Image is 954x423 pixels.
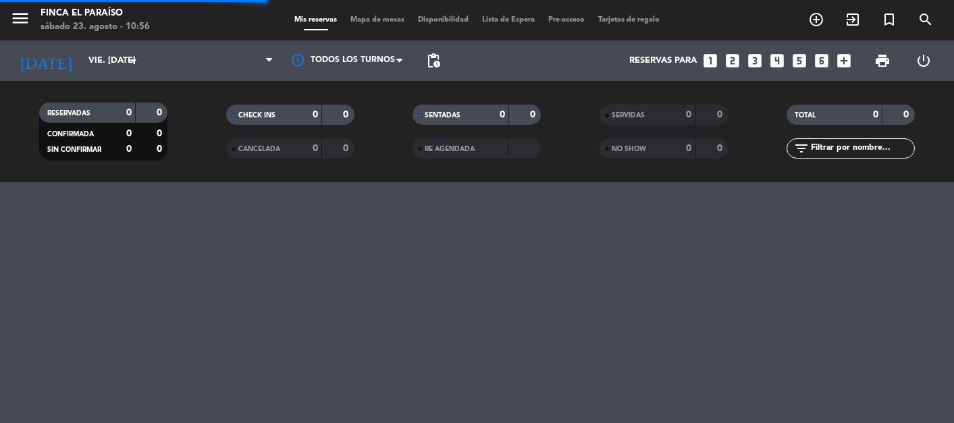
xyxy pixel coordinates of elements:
span: Reservas para [629,55,697,66]
i: looks_3 [746,52,764,69]
span: pending_actions [425,53,442,69]
i: looks_4 [768,52,786,69]
i: looks_two [724,52,741,69]
strong: 0 [717,110,725,119]
i: menu [10,8,30,28]
i: filter_list [793,140,810,157]
div: sábado 23. agosto - 10:56 [41,20,150,34]
strong: 0 [157,129,165,138]
span: Mis reservas [288,16,344,24]
span: TOTAL [795,112,816,119]
span: Lista de Espera [475,16,541,24]
i: add_box [835,52,853,69]
span: NO SHOW [612,146,646,152]
span: Disponibilidad [411,16,475,24]
span: Tarjetas de regalo [591,16,666,24]
i: looks_5 [791,52,808,69]
span: RESERVADAS [47,110,90,117]
strong: 0 [157,144,165,154]
strong: 0 [343,144,351,153]
div: LOG OUT [903,40,944,81]
strong: 0 [126,129,132,138]
span: SERVIDAS [612,112,645,119]
div: Finca El Paraíso [41,7,150,20]
button: menu [10,8,30,33]
i: looks_one [701,52,719,69]
span: SIN CONFIRMAR [47,146,101,153]
i: looks_6 [813,52,830,69]
strong: 0 [126,144,132,154]
strong: 0 [157,108,165,117]
strong: 0 [126,108,132,117]
strong: 0 [873,110,878,119]
i: arrow_drop_down [126,53,142,69]
strong: 0 [500,110,505,119]
strong: 0 [903,110,911,119]
strong: 0 [530,110,538,119]
i: power_settings_new [916,53,932,69]
strong: 0 [717,144,725,153]
input: Filtrar por nombre... [810,141,914,156]
i: search [918,11,934,28]
span: Mapa de mesas [344,16,411,24]
i: add_circle_outline [808,11,824,28]
span: SENTADAS [425,112,460,119]
span: CONFIRMADA [47,131,94,138]
span: Pre-acceso [541,16,591,24]
strong: 0 [313,110,318,119]
i: turned_in_not [881,11,897,28]
i: [DATE] [10,46,82,76]
strong: 0 [686,144,691,153]
span: RE AGENDADA [425,146,475,152]
i: exit_to_app [845,11,861,28]
span: CHECK INS [238,112,275,119]
span: CANCELADA [238,146,280,152]
strong: 0 [343,110,351,119]
strong: 0 [686,110,691,119]
span: print [874,53,891,69]
strong: 0 [313,144,318,153]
